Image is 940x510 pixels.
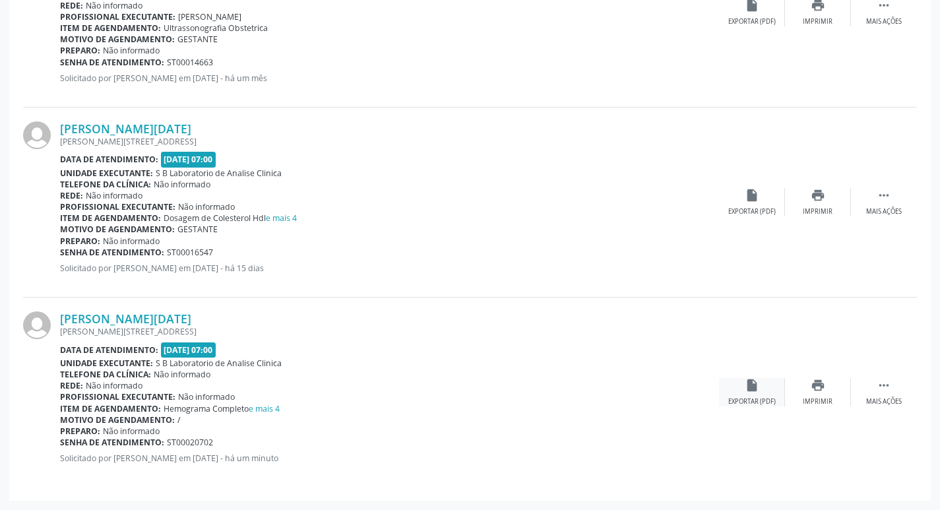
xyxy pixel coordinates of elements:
i: print [811,378,825,393]
span: / [177,414,181,426]
span: S B Laboratorio de Analise Clinica [156,168,282,179]
div: Exportar (PDF) [728,207,776,216]
img: img [23,311,51,339]
b: Item de agendamento: [60,403,161,414]
p: Solicitado por [PERSON_NAME] em [DATE] - há um minuto [60,453,719,464]
b: Motivo de agendamento: [60,414,175,426]
div: Exportar (PDF) [728,17,776,26]
b: Preparo: [60,426,100,437]
span: ST00020702 [167,437,213,448]
span: Não informado [103,236,160,247]
div: Imprimir [803,17,832,26]
span: Não informado [86,380,142,391]
span: Não informado [154,179,210,190]
div: [PERSON_NAME][STREET_ADDRESS] [60,326,719,337]
b: Rede: [60,380,83,391]
div: Imprimir [803,207,832,216]
span: Não informado [178,201,235,212]
b: Preparo: [60,45,100,56]
div: Mais ações [866,17,902,26]
span: Dosagem de Colesterol Hdl [164,212,297,224]
span: [DATE] 07:00 [161,152,216,167]
div: [PERSON_NAME][STREET_ADDRESS] [60,136,719,147]
span: Hemograma Completo [164,403,280,414]
span: [DATE] 07:00 [161,342,216,358]
b: Item de agendamento: [60,22,161,34]
span: ST00016547 [167,247,213,258]
span: Não informado [86,190,142,201]
b: Item de agendamento: [60,212,161,224]
span: Não informado [154,369,210,380]
b: Telefone da clínica: [60,369,151,380]
span: GESTANTE [177,224,218,235]
b: Unidade executante: [60,358,153,369]
b: Senha de atendimento: [60,247,164,258]
i: print [811,188,825,203]
img: img [23,121,51,149]
b: Rede: [60,190,83,201]
span: Não informado [103,45,160,56]
p: Solicitado por [PERSON_NAME] em [DATE] - há 15 dias [60,263,719,274]
b: Senha de atendimento: [60,437,164,448]
div: Mais ações [866,397,902,406]
a: e mais 4 [249,403,280,414]
span: GESTANTE [177,34,218,45]
span: S B Laboratorio de Analise Clinica [156,358,282,369]
div: Exportar (PDF) [728,397,776,406]
span: Não informado [103,426,160,437]
b: Profissional executante: [60,11,175,22]
a: [PERSON_NAME][DATE] [60,311,191,326]
b: Telefone da clínica: [60,179,151,190]
i:  [877,188,891,203]
span: [PERSON_NAME] [178,11,241,22]
i: insert_drive_file [745,378,759,393]
span: Não informado [178,391,235,402]
p: Solicitado por [PERSON_NAME] em [DATE] - há um mês [60,73,719,84]
b: Data de atendimento: [60,344,158,356]
b: Profissional executante: [60,391,175,402]
a: [PERSON_NAME][DATE] [60,121,191,136]
div: Imprimir [803,397,832,406]
b: Preparo: [60,236,100,247]
b: Data de atendimento: [60,154,158,165]
div: Mais ações [866,207,902,216]
span: ST00014663 [167,57,213,68]
b: Motivo de agendamento: [60,224,175,235]
b: Unidade executante: [60,168,153,179]
b: Profissional executante: [60,201,175,212]
b: Senha de atendimento: [60,57,164,68]
b: Motivo de agendamento: [60,34,175,45]
i:  [877,378,891,393]
a: e mais 4 [266,212,297,224]
i: insert_drive_file [745,188,759,203]
span: Ultrassonografia Obstetrica [164,22,268,34]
